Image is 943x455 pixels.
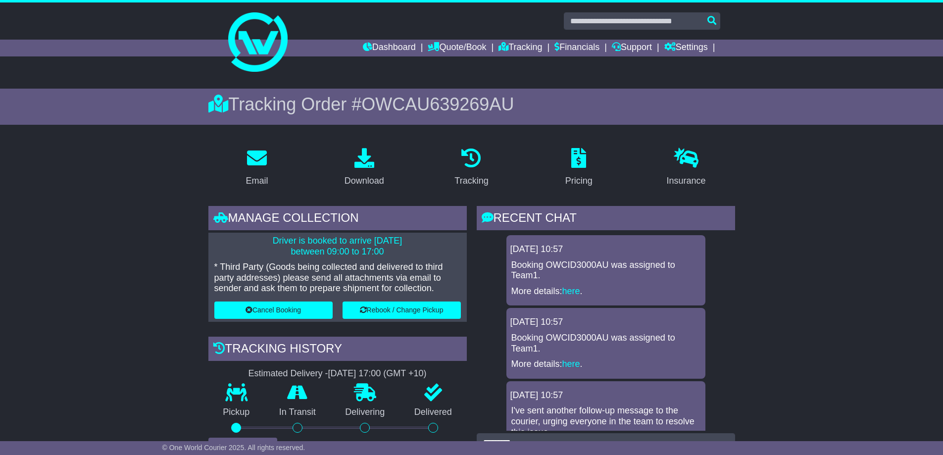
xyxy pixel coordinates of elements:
a: here [562,286,580,296]
a: here [562,359,580,369]
a: Tracking [498,40,542,56]
div: [DATE] 10:57 [510,317,701,328]
p: In Transit [264,407,331,418]
div: [DATE] 10:57 [510,244,701,255]
div: RECENT CHAT [477,206,735,233]
p: Booking OWCID3000AU was assigned to Team1. [511,333,700,354]
p: More details: . [511,359,700,370]
a: Settings [664,40,708,56]
a: Insurance [660,145,712,191]
div: Download [345,174,384,188]
a: Dashboard [363,40,416,56]
span: © One World Courier 2025. All rights reserved. [162,444,305,452]
a: Email [239,145,274,191]
button: View Full Tracking [208,438,277,455]
button: Rebook / Change Pickup [343,302,461,319]
span: OWCAU639269AU [361,94,514,114]
div: Email [246,174,268,188]
a: Financials [554,40,599,56]
div: Tracking history [208,337,467,363]
p: More details: . [511,286,700,297]
p: Pickup [208,407,265,418]
p: Driver is booked to arrive [DATE] between 09:00 to 17:00 [214,236,461,257]
div: [DATE] 10:57 [510,390,701,401]
a: Support [612,40,652,56]
div: Tracking Order # [208,94,735,115]
a: Pricing [559,145,599,191]
p: Booking OWCID3000AU was assigned to Team1. [511,260,700,281]
button: Cancel Booking [214,302,333,319]
p: I've sent another follow-up message to the courier, urging everyone in the team to resolve this i... [511,405,700,438]
p: * Third Party (Goods being collected and delivered to third party addresses) please send all atta... [214,262,461,294]
a: Download [338,145,391,191]
div: Tracking [454,174,488,188]
a: Quote/Book [428,40,486,56]
p: Delivering [331,407,400,418]
p: Delivered [399,407,467,418]
a: Tracking [448,145,495,191]
div: [DATE] 17:00 (GMT +10) [328,368,427,379]
div: Pricing [565,174,593,188]
div: Estimated Delivery - [208,368,467,379]
div: Insurance [667,174,706,188]
div: Manage collection [208,206,467,233]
